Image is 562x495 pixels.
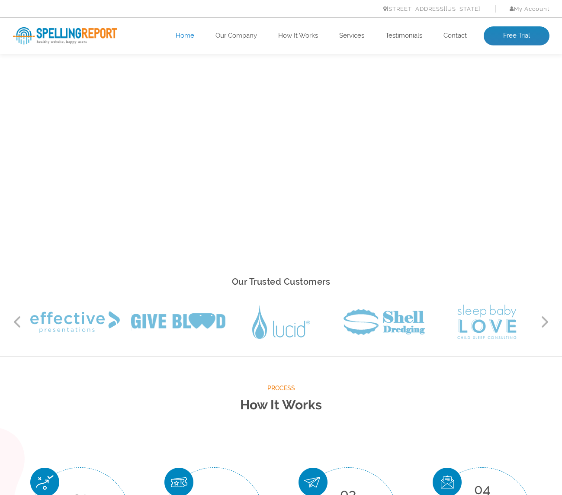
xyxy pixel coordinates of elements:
span: Process [13,383,549,394]
img: Effective [30,311,120,333]
button: Previous [13,315,22,328]
img: Sleep Baby Love [457,305,517,339]
h2: How It Works [13,394,549,417]
button: Next [541,315,549,328]
img: Give Blood [131,313,225,331]
img: Shell Dredging [344,309,425,335]
img: Lucid [252,305,310,339]
h2: Our Trusted Customers [13,274,549,289]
